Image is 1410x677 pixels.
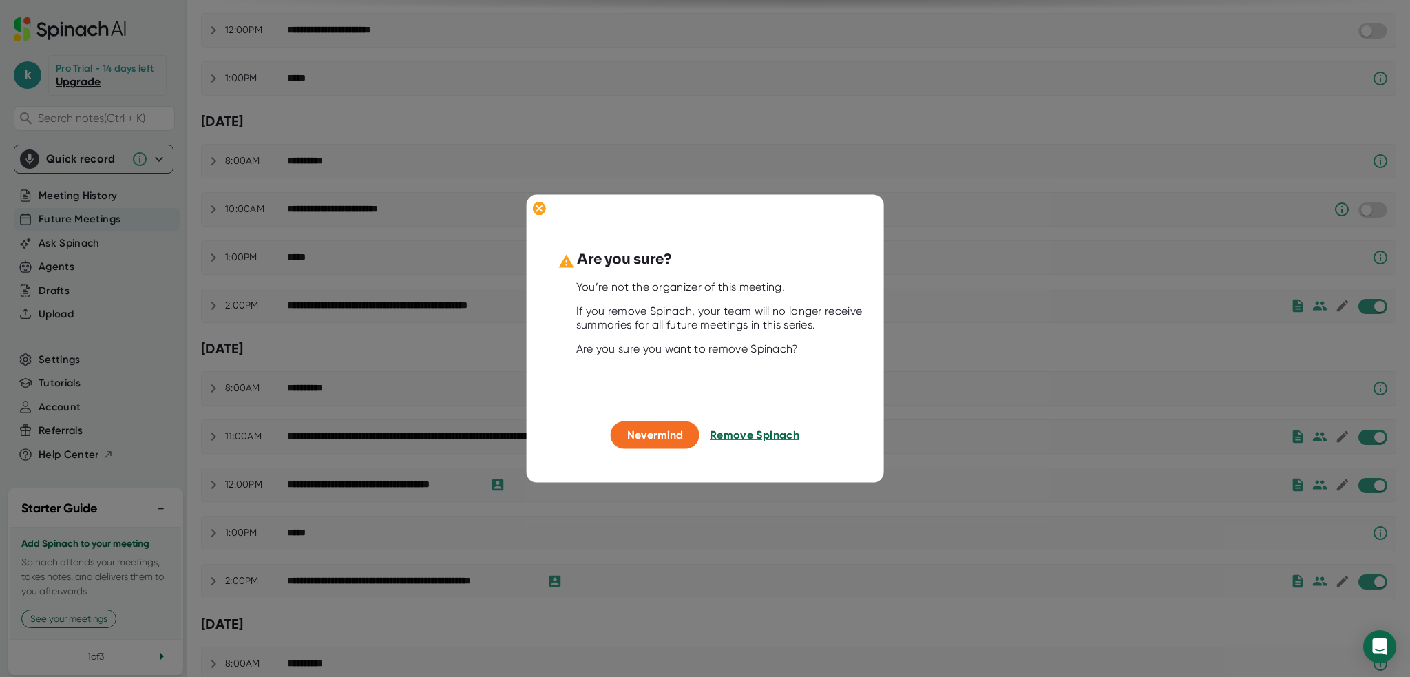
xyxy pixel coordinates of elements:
div: Are you sure you want to remove Spinach? [576,342,868,356]
span: Remove Spinach [710,428,799,441]
div: If you remove Spinach, your team will no longer receive summaries for all future meetings in this... [576,304,868,332]
button: Remove Spinach [710,421,799,449]
span: Nevermind [627,428,683,441]
div: You’re not the organizer of this meeting. [576,280,868,294]
button: Nevermind [611,421,699,449]
div: Open Intercom Messenger [1363,630,1396,663]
